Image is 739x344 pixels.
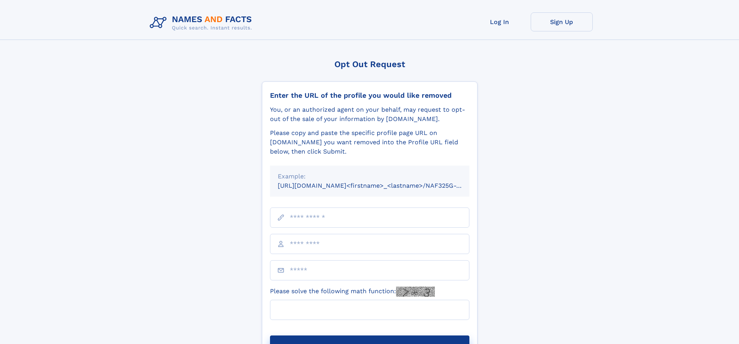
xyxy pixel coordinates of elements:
[147,12,258,33] img: Logo Names and Facts
[270,91,469,100] div: Enter the URL of the profile you would like removed
[270,105,469,124] div: You, or an authorized agent on your behalf, may request to opt-out of the sale of your informatio...
[262,59,478,69] div: Opt Out Request
[270,287,435,297] label: Please solve the following math function:
[531,12,593,31] a: Sign Up
[278,182,484,189] small: [URL][DOMAIN_NAME]<firstname>_<lastname>/NAF325G-xxxxxxxx
[469,12,531,31] a: Log In
[270,128,469,156] div: Please copy and paste the specific profile page URL on [DOMAIN_NAME] you want removed into the Pr...
[278,172,462,181] div: Example:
